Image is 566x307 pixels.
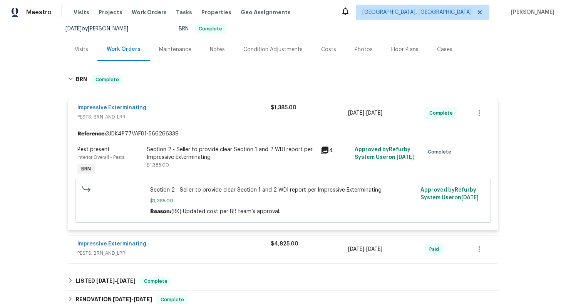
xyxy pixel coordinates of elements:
[26,8,52,16] span: Maestro
[429,109,456,117] span: Complete
[397,155,414,160] span: [DATE]
[141,277,171,285] span: Complete
[96,278,136,284] span: -
[201,8,231,16] span: Properties
[77,105,146,110] a: Impressive Exterminating
[420,187,479,200] span: Approved by Refurby System User on
[210,46,225,53] div: Notes
[348,109,382,117] span: -
[150,197,416,205] span: $1,385.00
[77,155,124,160] span: Interior Overall - Pests
[77,249,271,257] span: PESTS, BRN_AND_LRR
[391,46,419,53] div: Floor Plans
[147,146,315,161] div: Section 2 - Seller to provide clear Section 1 and 2 WDI report per Impressive Exterminating
[92,76,122,83] span: Complete
[77,130,106,138] b: Reference:
[429,245,442,253] span: Paid
[77,113,271,121] span: PESTS, BRN_AND_LRR
[117,278,136,284] span: [DATE]
[366,110,382,116] span: [DATE]
[76,277,136,286] h6: LISTED
[113,297,152,302] span: -
[243,46,303,53] div: Condition Adjustments
[132,8,167,16] span: Work Orders
[134,297,152,302] span: [DATE]
[76,75,87,84] h6: BRN
[348,245,382,253] span: -
[150,186,416,194] span: Section 2 - Seller to provide clear Section 1 and 2 WDI report per Impressive Exterminating
[77,147,110,152] span: Pest present
[320,146,350,155] div: 4
[77,241,146,247] a: Impressive Exterminating
[76,295,152,304] h6: RENOVATION
[65,67,501,92] div: BRN Complete
[348,247,364,252] span: [DATE]
[348,110,364,116] span: [DATE]
[271,241,298,247] span: $4,825.00
[355,46,373,53] div: Photos
[179,26,226,32] span: BRN
[65,26,82,32] span: [DATE]
[508,8,554,16] span: [PERSON_NAME]
[366,247,382,252] span: [DATE]
[241,8,291,16] span: Geo Assignments
[437,46,452,53] div: Cases
[65,24,137,33] div: by [PERSON_NAME]
[159,46,191,53] div: Maintenance
[176,10,192,15] span: Tasks
[271,105,296,110] span: $1,385.00
[461,195,479,200] span: [DATE]
[196,27,225,31] span: Complete
[107,45,141,53] div: Work Orders
[65,272,501,290] div: LISTED [DATE]-[DATE]Complete
[113,297,131,302] span: [DATE]
[428,148,454,156] span: Complete
[157,296,187,304] span: Complete
[147,163,169,167] span: $1,385.00
[362,8,472,16] span: [GEOGRAPHIC_DATA], [GEOGRAPHIC_DATA]
[75,46,88,53] div: Visits
[78,165,94,173] span: BRN
[74,8,89,16] span: Visits
[99,8,122,16] span: Projects
[171,209,280,214] span: (RK) Updated cost per BR team’s approval.
[96,278,115,284] span: [DATE]
[321,46,336,53] div: Costs
[150,209,171,214] span: Reason:
[355,147,414,160] span: Approved by Refurby System User on
[68,127,498,141] div: 3JDK4P77VAF81-566266339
